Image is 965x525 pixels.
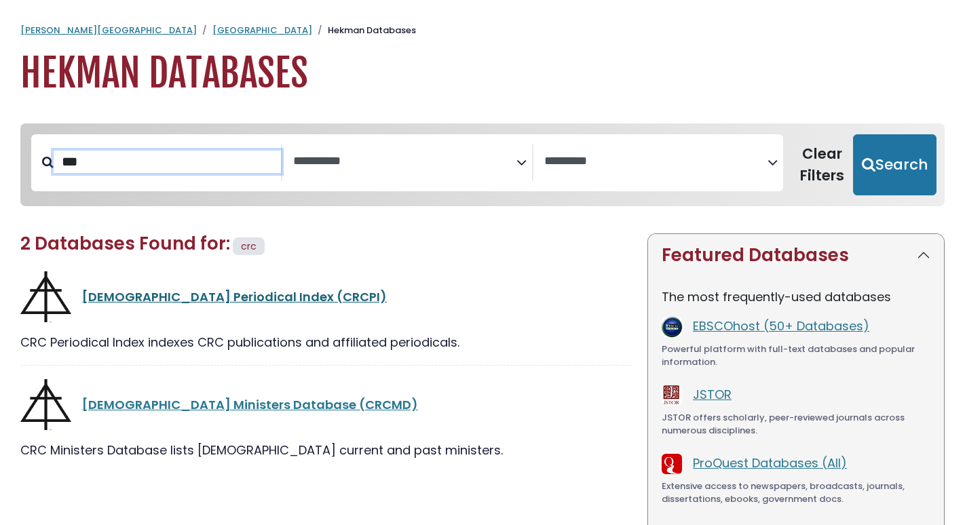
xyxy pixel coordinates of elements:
div: JSTOR offers scholarly, peer-reviewed journals across numerous disciplines. [662,411,930,437]
textarea: Search [544,155,768,169]
p: The most frequently-used databases [662,288,930,306]
nav: breadcrumb [20,24,945,37]
a: [DEMOGRAPHIC_DATA] Periodical Index (CRCPI) [82,288,387,305]
h1: Hekman Databases [20,51,945,96]
button: Submit for Search Results [853,134,936,195]
nav: Search filters [20,123,945,206]
textarea: Search [293,155,516,169]
a: [PERSON_NAME][GEOGRAPHIC_DATA] [20,24,197,37]
div: CRC Ministers Database lists [DEMOGRAPHIC_DATA] current and past ministers. [20,441,631,459]
button: Featured Databases [648,234,944,277]
button: Clear Filters [791,134,853,195]
span: 2 Databases Found for: [20,231,230,256]
li: Hekman Databases [312,24,416,37]
input: Search database by title or keyword [54,151,281,173]
div: Extensive access to newspapers, broadcasts, journals, dissertations, ebooks, government docs. [662,480,930,506]
a: [DEMOGRAPHIC_DATA] Ministers Database (CRCMD) [82,396,418,413]
a: EBSCOhost (50+ Databases) [693,317,869,334]
span: crc [241,239,257,253]
div: CRC Periodical Index indexes CRC publications and affiliated periodicals. [20,333,631,351]
a: ProQuest Databases (All) [693,454,847,471]
div: Powerful platform with full-text databases and popular information. [662,343,930,369]
a: [GEOGRAPHIC_DATA] [212,24,312,37]
a: JSTOR [693,386,732,403]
